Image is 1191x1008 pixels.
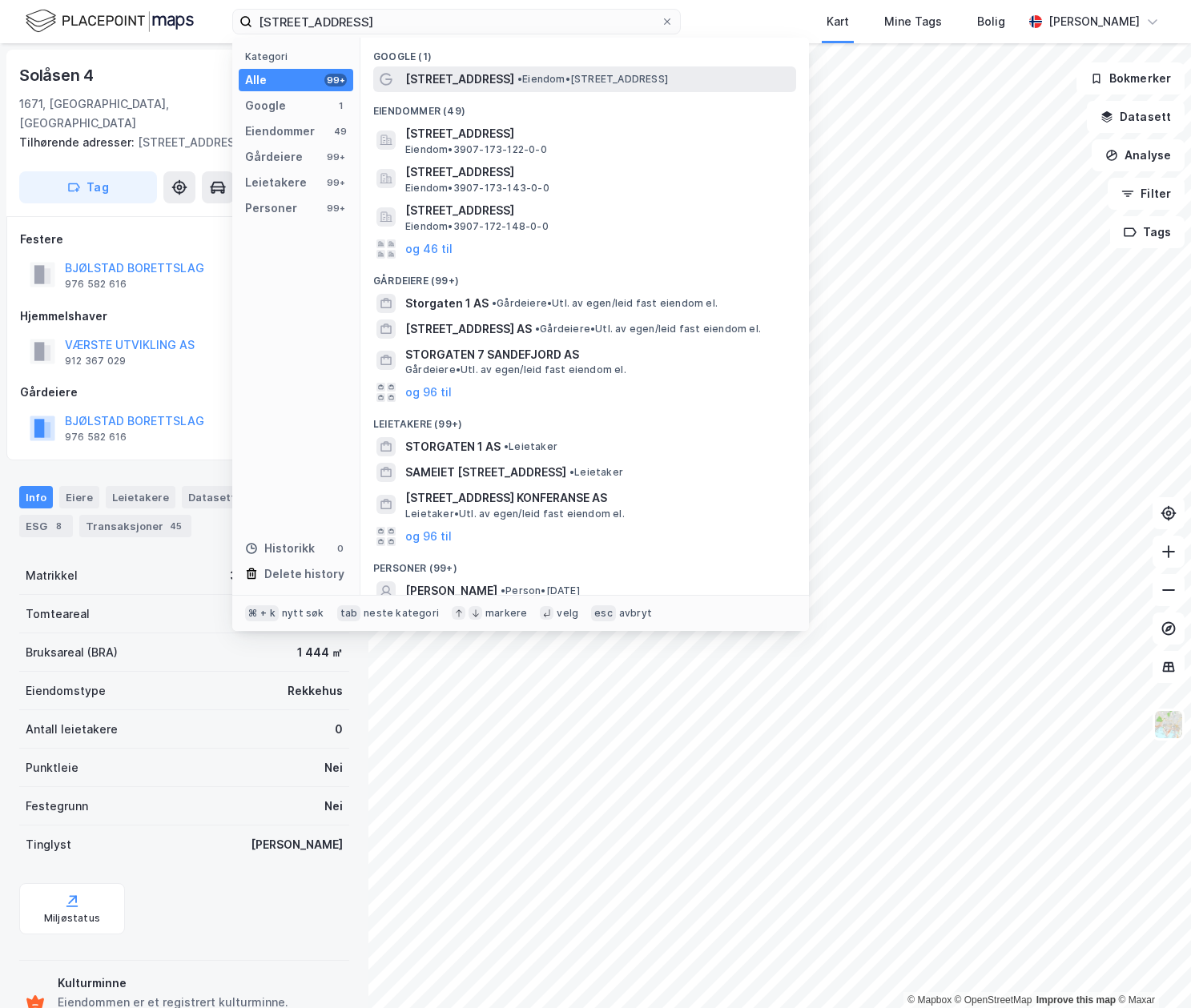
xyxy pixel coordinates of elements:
[297,643,343,662] div: 1 444 ㎡
[324,176,347,189] div: 99+
[1111,931,1191,1008] iframe: Chat Widget
[492,297,497,309] span: •
[245,199,297,218] div: Personer
[501,584,580,597] span: Person • [DATE]
[405,581,497,600] span: [PERSON_NAME]
[535,323,761,335] span: Gårdeiere • Utl. av egen/leid fast eiendom el.
[44,912,100,925] div: Miljøstatus
[252,10,661,34] input: Søk på adresse, matrikkel, gårdeiere, leietakere eller personer
[19,94,247,133] div: 1671, [GEOGRAPHIC_DATA], [GEOGRAPHIC_DATA]
[324,151,347,163] div: 99+
[364,607,439,620] div: neste kategori
[1048,12,1140,31] div: [PERSON_NAME]
[20,230,348,249] div: Festere
[335,720,343,739] div: 0
[282,607,324,620] div: nytt søk
[324,74,347,86] div: 99+
[1110,216,1185,248] button: Tags
[405,345,790,364] span: STORGATEN 7 SANDEFJORD AS
[977,12,1005,31] div: Bolig
[19,171,157,203] button: Tag
[884,12,942,31] div: Mine Tags
[245,50,353,62] div: Kategori
[1111,931,1191,1008] div: Kontrollprogram for chat
[59,486,99,508] div: Eiere
[405,124,790,143] span: [STREET_ADDRESS]
[50,518,66,534] div: 8
[405,143,547,156] span: Eiendom • 3907-173-122-0-0
[106,486,175,508] div: Leietakere
[360,38,809,66] div: Google (1)
[79,515,191,537] div: Transaksjoner
[245,605,279,621] div: ⌘ + k
[26,681,106,701] div: Eiendomstype
[360,405,809,434] div: Leietakere (99+)
[405,508,625,520] span: Leietaker • Utl. av egen/leid fast eiendom el.
[334,542,347,555] div: 0
[619,607,652,620] div: avbryt
[501,584,505,596] span: •
[58,974,343,993] div: Kulturminne
[517,73,522,85] span: •
[535,323,540,335] span: •
[245,70,267,90] div: Alle
[245,96,286,115] div: Google
[405,201,790,220] span: [STREET_ADDRESS]
[26,7,194,35] img: logo.f888ab2527a4732fd821a326f86c7f29.svg
[955,994,1032,1006] a: OpenStreetMap
[405,294,489,313] span: Storgaten 1 AS
[65,431,127,444] div: 976 582 616
[264,564,344,584] div: Delete history
[251,835,343,854] div: [PERSON_NAME]
[504,440,557,453] span: Leietaker
[360,262,809,291] div: Gårdeiere (99+)
[26,720,118,739] div: Antall leietakere
[591,605,616,621] div: esc
[485,607,527,620] div: markere
[1092,139,1185,171] button: Analyse
[19,133,336,152] div: [STREET_ADDRESS]
[360,549,809,578] div: Personer (99+)
[245,539,315,558] div: Historikk
[245,173,307,192] div: Leietakere
[569,466,623,479] span: Leietaker
[19,515,73,537] div: ESG
[245,122,315,141] div: Eiendommer
[405,220,549,233] span: Eiendom • 3907-172-148-0-0
[405,437,501,456] span: STORGATEN 1 AS
[19,62,97,88] div: Solåsen 4
[182,486,242,508] div: Datasett
[360,92,809,121] div: Eiendommer (49)
[20,307,348,326] div: Hjemmelshaver
[405,363,626,376] span: Gårdeiere • Utl. av egen/leid fast eiendom el.
[569,466,574,478] span: •
[907,994,952,1006] a: Mapbox
[405,239,453,259] button: og 46 til
[405,182,549,195] span: Eiendom • 3907-173-143-0-0
[517,73,668,86] span: Eiendom • [STREET_ADDRESS]
[492,297,718,310] span: Gårdeiere • Utl. av egen/leid fast eiendom el.
[26,797,88,816] div: Festegrunn
[405,163,790,182] span: [STREET_ADDRESS]
[26,566,78,585] div: Matrikkel
[26,604,90,624] div: Tomteareal
[1076,62,1185,94] button: Bokmerker
[334,125,347,138] div: 49
[167,518,185,534] div: 45
[405,527,452,546] button: og 96 til
[288,681,343,701] div: Rekkehus
[405,70,514,89] span: [STREET_ADDRESS]
[827,12,849,31] div: Kart
[19,486,53,508] div: Info
[557,607,578,620] div: velg
[405,463,566,482] span: SAMEIET [STREET_ADDRESS]
[230,566,343,585] div: 3107-422-568-0-0
[26,758,78,777] div: Punktleie
[245,147,303,167] div: Gårdeiere
[405,488,790,508] span: [STREET_ADDRESS] KONFERANSE AS
[324,797,343,816] div: Nei
[19,135,138,149] span: Tilhørende adresser:
[405,383,452,402] button: og 96 til
[1087,101,1185,133] button: Datasett
[1153,709,1184,740] img: Z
